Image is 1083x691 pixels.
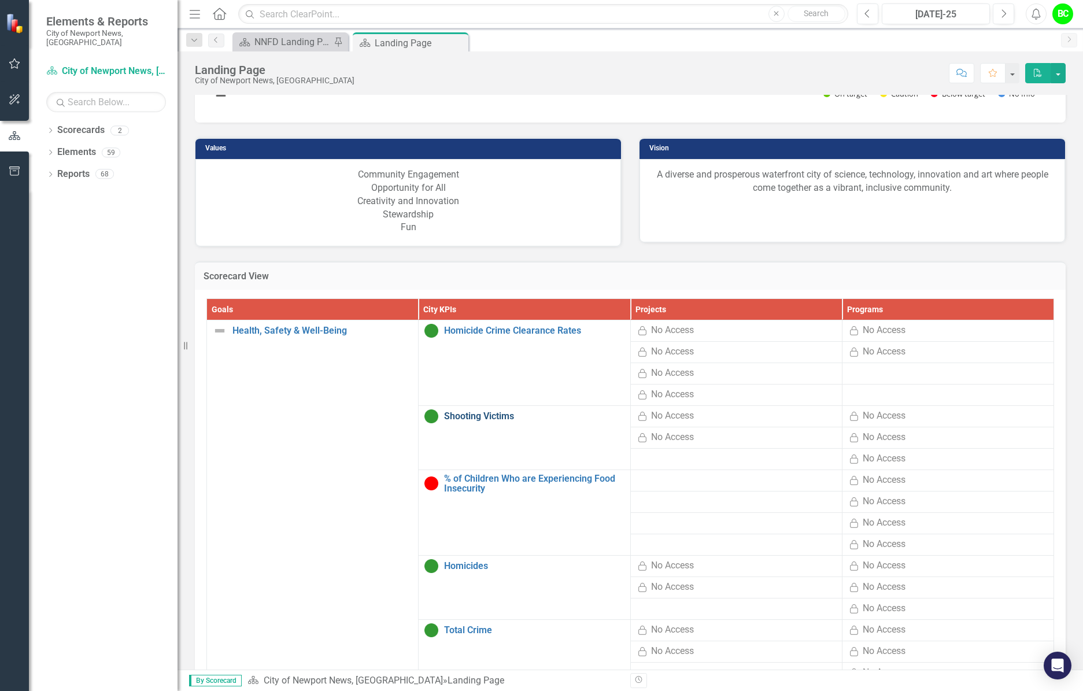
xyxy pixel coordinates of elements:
[444,625,624,635] a: Total Crime
[863,452,905,465] div: No Access
[863,666,905,679] div: No Access
[863,409,905,423] div: No Access
[6,13,26,34] img: ClearPoint Strategy
[1052,3,1073,24] button: BC
[863,516,905,530] div: No Access
[444,561,624,571] a: Homicides
[57,146,96,159] a: Elements
[95,169,114,179] div: 68
[195,64,354,76] div: Landing Page
[213,324,227,338] img: Not Defined
[651,409,694,423] div: No Access
[444,411,624,422] a: Shooting Victims
[651,623,694,637] div: No Access
[651,431,694,444] div: No Access
[882,3,990,24] button: [DATE]-25
[46,92,166,112] input: Search Below...
[189,675,242,686] span: By Scorecard
[254,35,331,49] div: NNFD Landing Page
[652,168,1053,197] p: A diverse and prosperous waterfront city of science, technology, innovation and art where people ...
[424,623,438,637] img: On Target
[651,345,694,359] div: No Access
[205,145,615,152] h3: Values
[264,675,443,686] a: City of Newport News, [GEOGRAPHIC_DATA]
[375,36,465,50] div: Landing Page
[863,324,905,337] div: No Access
[235,35,331,49] a: NNFD Landing Page
[651,645,694,658] div: No Access
[238,4,848,24] input: Search ClearPoint...
[448,675,504,686] div: Landing Page
[804,9,829,18] span: Search
[204,271,1057,282] h3: Scorecard View
[863,474,905,487] div: No Access
[46,28,166,47] small: City of Newport News, [GEOGRAPHIC_DATA]
[102,147,120,157] div: 59
[863,623,905,637] div: No Access
[208,168,609,234] p: Community Engagement Opportunity for All Creativity and Innovation Stewardship Fun
[863,559,905,572] div: No Access
[863,538,905,551] div: No Access
[247,674,622,688] div: »
[232,326,412,336] a: Health, Safety & Well-Being
[863,345,905,359] div: No Access
[424,409,438,423] img: On Target
[424,324,438,338] img: On Target
[863,602,905,615] div: No Access
[1044,652,1071,679] div: Open Intercom Messenger
[444,474,624,494] a: % of Children Who are Experiencing Food Insecurity
[649,145,1059,152] h3: Vision
[863,645,905,658] div: No Access
[651,388,694,401] div: No Access
[57,168,90,181] a: Reports
[46,65,166,78] a: City of Newport News, [GEOGRAPHIC_DATA]
[863,581,905,594] div: No Access
[651,559,694,572] div: No Access
[444,326,624,336] a: Homicide Crime Clearance Rates
[651,324,694,337] div: No Access
[46,14,166,28] span: Elements & Reports
[195,76,354,85] div: City of Newport News, [GEOGRAPHIC_DATA]
[651,581,694,594] div: No Access
[110,125,129,135] div: 2
[886,8,986,21] div: [DATE]-25
[863,431,905,444] div: No Access
[424,559,438,573] img: On Target
[863,495,905,508] div: No Access
[651,367,694,380] div: No Access
[788,6,845,22] button: Search
[424,476,438,490] img: Below Target
[57,124,105,137] a: Scorecards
